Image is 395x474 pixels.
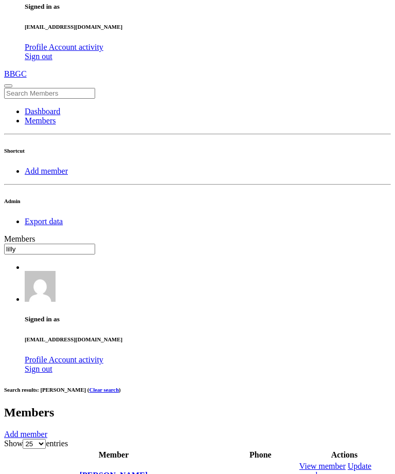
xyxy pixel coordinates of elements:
a: Dashboard [25,107,60,116]
span: Profile [25,43,47,51]
th: Phone [223,450,298,460]
input: Search [4,88,95,99]
a: Sign out [25,364,52,373]
a: Profile [25,43,49,51]
div: Members [4,234,391,244]
h6: [EMAIL_ADDRESS][DOMAIN_NAME] [25,24,391,30]
a: Export data [25,217,63,226]
h6: [EMAIL_ADDRESS][DOMAIN_NAME] [25,336,391,342]
a: Account activity [49,43,103,51]
h6: Shortcut [4,148,391,154]
a: Profile [25,355,49,364]
h5: Signed in as [25,315,391,323]
a: BBGC [4,69,391,79]
span: Profile [25,355,47,364]
input: Search members [4,244,95,254]
h2: Members [4,406,391,420]
a: Account activity [49,355,103,364]
h5: Signed in as [25,3,391,11]
h6: Search results: [PERSON_NAME] ( ) [4,387,391,393]
a: Add member [25,167,68,175]
a: Members [25,116,56,125]
a: Sign out [25,52,52,61]
a: Clear search [89,387,119,393]
select: Showentries [23,439,46,449]
a: View member [299,462,346,470]
button: Toggle sidenav [4,84,12,87]
a: Add member [4,430,47,439]
h6: Admin [4,198,391,204]
th: Member [5,450,222,460]
th: Actions [299,450,390,460]
label: Show entries [4,439,68,448]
